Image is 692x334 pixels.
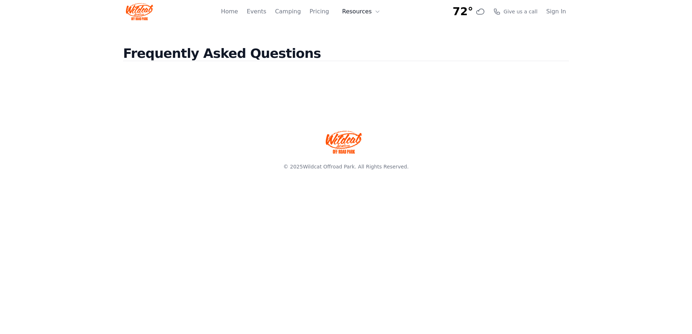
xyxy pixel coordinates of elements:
a: Wildcat Offroad Park [303,164,355,170]
span: Give us a call [503,8,537,15]
h2: Frequently Asked Questions [123,46,569,73]
span: © 2025 . All Rights Reserved. [283,164,409,170]
a: Camping [275,7,301,16]
img: Wildcat Logo [126,3,153,20]
img: Wildcat Offroad park [326,130,362,154]
button: Resources [338,4,385,19]
a: Events [247,7,266,16]
a: Pricing [309,7,329,16]
a: Home [221,7,238,16]
a: Give us a call [493,8,537,15]
span: 72° [453,5,473,18]
a: Sign In [546,7,566,16]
